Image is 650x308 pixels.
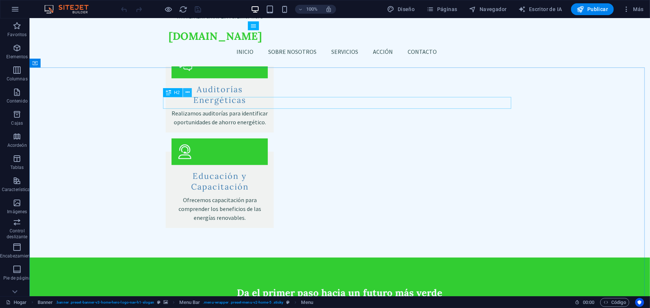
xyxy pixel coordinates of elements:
font: Cajas [11,121,23,126]
font: Más [633,6,644,12]
font: Columnas [7,76,28,82]
button: Más [620,3,647,15]
font: Imágenes [7,209,27,214]
button: recargar [179,5,188,14]
span: . banner .preset-banner-v3-home-hero-logo-nav-h1-slogan [56,298,154,307]
font: Navegador [480,6,507,12]
span: Click to select. Double-click to edit [301,298,313,307]
button: Páginas [424,3,460,15]
font: Favoritos [7,32,27,37]
font: Control deslizante [7,228,27,239]
button: 100% [295,5,321,14]
button: Centrados en el usuario [635,298,644,307]
font: 100% [306,6,318,12]
i: This element is a customizable preset [157,300,160,304]
font: Tablas [10,165,24,170]
a: Haga clic para cancelar la selección. Haga doble clic para abrir Páginas. [6,298,27,307]
font: Diseño [398,6,415,12]
i: This element contains a background [163,300,168,304]
button: Diseño [384,3,418,15]
button: Código [600,298,629,307]
font: Hogar [14,300,27,305]
font: Elementos [6,54,28,59]
i: Recargar página [179,5,188,14]
font: Contenido [7,98,28,104]
font: H2 [174,90,180,95]
font: Acordeón [7,143,27,148]
font: Escritor de IA [529,6,562,12]
span: Click to select. Double-click to edit [180,298,200,307]
button: Publicar [571,3,614,15]
span: . menu-wrapper .preset-menu-v2-home-5 .sticky [203,298,283,307]
font: Publicar [587,6,608,12]
font: 00:00 [583,300,594,305]
button: Haga clic aquí para salir del modo de vista previa y continuar editando [164,5,173,14]
font: Código [611,300,626,305]
span: Click to select. Double-click to edit [38,298,53,307]
button: Escritor de IA [516,3,565,15]
font: Características [2,187,32,192]
button: Navegador [466,3,510,15]
img: Logotipo del editor [42,5,98,14]
nav: migaja de pan [38,298,313,307]
i: This element is a customizable preset [286,300,290,304]
h6: Tiempo de sesión [575,298,595,307]
font: Páginas [437,6,457,12]
div: Diseño (Ctrl+Alt+Y) [384,3,418,15]
font: Pie de página [3,276,31,281]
